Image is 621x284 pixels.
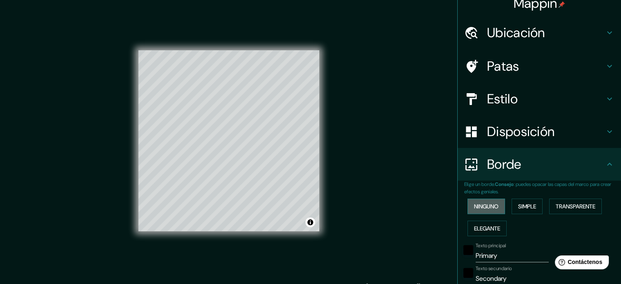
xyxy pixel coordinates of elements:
[476,265,512,272] font: Texto secundario
[549,199,602,214] button: Transparente
[559,1,565,8] img: pin-icon.png
[495,181,514,188] font: Consejo
[487,156,521,173] font: Borde
[518,203,536,210] font: Simple
[467,221,507,236] button: Elegante
[487,58,519,75] font: Patas
[463,268,473,278] button: negro
[476,242,506,249] font: Texto principal
[487,24,545,41] font: Ubicación
[463,245,473,255] button: negro
[305,217,315,227] button: Activar o desactivar atribución
[458,148,621,181] div: Borde
[458,115,621,148] div: Disposición
[458,16,621,49] div: Ubicación
[464,181,611,195] font: : puedes opacar las capas del marco para crear efectos geniales.
[474,225,500,232] font: Elegante
[464,181,495,188] font: Elige un borde.
[474,203,499,210] font: Ninguno
[487,90,518,107] font: Estilo
[458,50,621,83] div: Patas
[467,199,505,214] button: Ninguno
[548,252,612,275] iframe: Lanzador de widgets de ayuda
[512,199,543,214] button: Simple
[556,203,595,210] font: Transparente
[487,123,554,140] font: Disposición
[458,83,621,115] div: Estilo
